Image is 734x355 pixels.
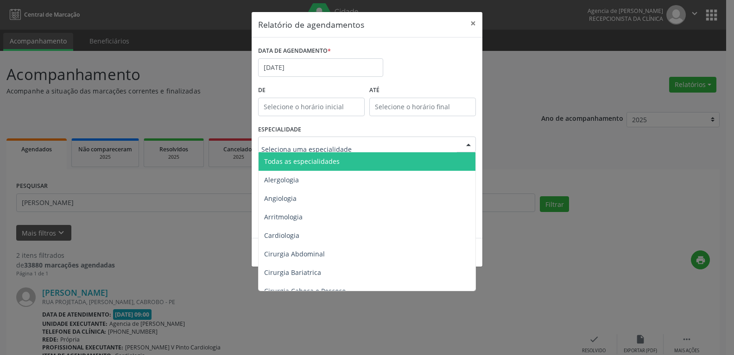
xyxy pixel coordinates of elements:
label: De [258,83,365,98]
input: Selecione o horário final [369,98,476,116]
span: Arritmologia [264,212,303,221]
span: Angiologia [264,194,297,203]
span: Cirurgia Cabeça e Pescoço [264,286,346,295]
label: DATA DE AGENDAMENTO [258,44,331,58]
label: ESPECIALIDADE [258,123,301,137]
span: Todas as especialidades [264,157,340,166]
input: Seleciona uma especialidade [261,140,457,158]
input: Selecione uma data ou intervalo [258,58,383,77]
span: Cardiologia [264,231,299,240]
span: Cirurgia Abdominal [264,249,325,258]
h5: Relatório de agendamentos [258,19,364,31]
button: Close [464,12,482,35]
label: ATÉ [369,83,476,98]
span: Cirurgia Bariatrica [264,268,321,277]
span: Alergologia [264,175,299,184]
input: Selecione o horário inicial [258,98,365,116]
